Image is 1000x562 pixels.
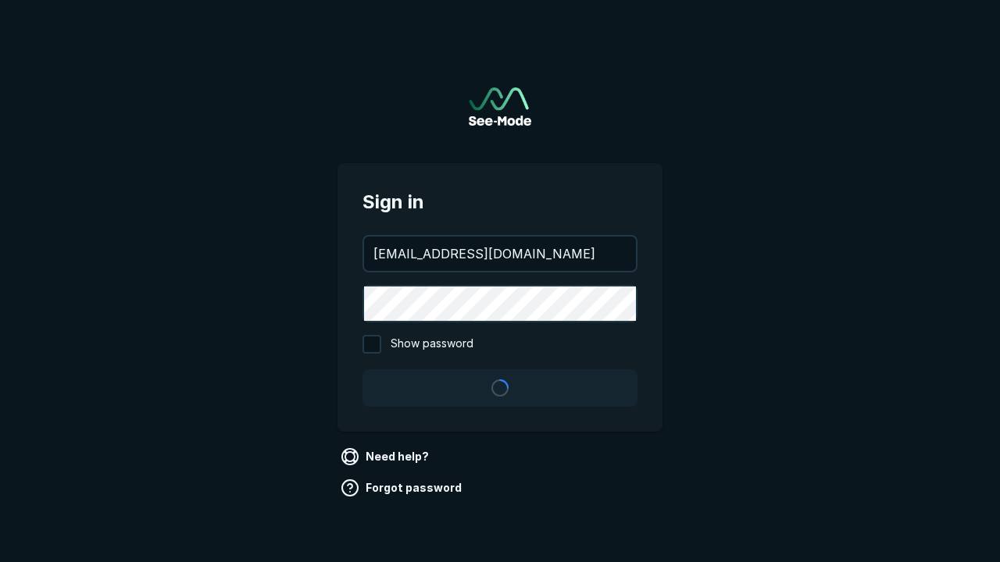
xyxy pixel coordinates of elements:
img: See-Mode Logo [469,87,531,126]
span: Sign in [362,188,637,216]
span: Show password [391,335,473,354]
input: your@email.com [364,237,636,271]
a: Go to sign in [469,87,531,126]
a: Need help? [337,444,435,469]
a: Forgot password [337,475,468,500]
